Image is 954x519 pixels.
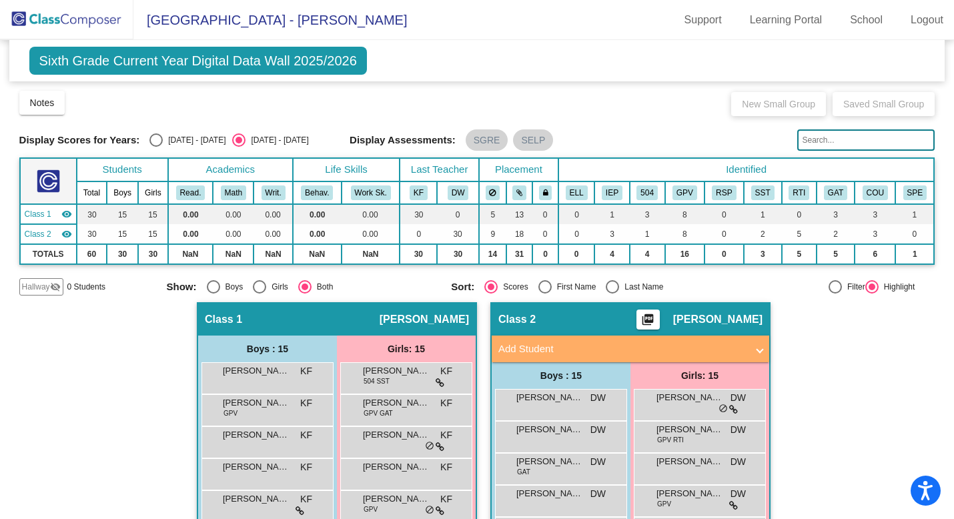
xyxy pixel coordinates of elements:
td: 3 [855,204,895,224]
th: 504 Plan [630,181,665,204]
td: 0 [704,204,744,224]
td: NaN [168,244,213,264]
span: Class 1 [205,313,242,326]
th: Speech [895,181,934,204]
td: 0 [532,204,558,224]
span: [PERSON_NAME] [516,391,583,404]
button: Math [221,185,246,200]
button: 504 [636,185,658,200]
td: 4 [630,244,665,264]
button: Notes [19,91,65,115]
td: 0.00 [254,224,292,244]
th: Keep with students [506,181,533,204]
button: GAT [824,185,847,200]
td: 30 [77,224,107,244]
span: DW [731,391,746,405]
button: Print Students Details [636,310,660,330]
th: Keep away students [479,181,506,204]
td: 3 [630,204,665,224]
span: Hallway [22,281,50,293]
span: [PERSON_NAME] [656,455,723,468]
td: 13 [506,204,533,224]
div: Both [312,281,334,293]
span: DW [731,423,746,437]
button: KF [410,185,428,200]
td: 0 [704,244,744,264]
button: ELL [566,185,588,200]
td: NaN [293,244,342,264]
mat-chip: SGRE [466,129,508,151]
th: Students [77,158,168,181]
td: 15 [138,224,168,244]
span: DW [590,391,606,405]
div: Boys [220,281,244,293]
span: Sort: [451,281,474,293]
th: Keep with teacher [532,181,558,204]
td: NaN [254,244,292,264]
button: Writ. [262,185,286,200]
th: Girls [138,181,168,204]
td: 0 [532,244,558,264]
td: 60 [77,244,107,264]
span: [PERSON_NAME] [223,364,290,378]
mat-icon: visibility_off [50,282,61,292]
td: 1 [895,244,934,264]
mat-radio-group: Select an option [451,280,726,294]
td: 0 [558,244,595,264]
th: Attended School Counseling [855,181,895,204]
th: Identified [558,158,935,181]
span: Class 1 [25,208,51,220]
span: [PERSON_NAME] [223,492,290,506]
span: DW [590,455,606,469]
td: 3 [594,224,629,244]
input: Search... [797,129,935,151]
a: Logout [900,9,954,31]
td: 2 [817,224,855,244]
button: Read. [176,185,205,200]
span: Notes [30,97,55,108]
td: 0 [558,204,595,224]
span: GPV [364,504,378,514]
td: 30 [437,244,479,264]
td: 5 [782,244,817,264]
td: 5 [479,204,506,224]
td: Karele Furrer - No Class Name [20,204,77,224]
th: Individualized Education Plan [594,181,629,204]
span: GPV [657,499,671,509]
button: GPV [672,185,697,200]
td: 30 [400,204,437,224]
td: 30 [437,224,479,244]
td: 6 [855,244,895,264]
td: 3 [817,204,855,224]
td: 18 [506,224,533,244]
th: RSP [704,181,744,204]
div: Scores [498,281,528,293]
span: [PERSON_NAME] [656,391,723,404]
mat-radio-group: Select an option [149,133,308,147]
th: Karele Furrer [400,181,437,204]
th: English Language Learner [558,181,595,204]
td: NaN [342,244,400,264]
span: GPV GAT [364,408,393,418]
td: 0.00 [168,204,213,224]
button: Work Sk. [351,185,391,200]
td: Diane Wolmuth - No Class Name [20,224,77,244]
td: 9 [479,224,506,244]
span: DW [590,487,606,501]
mat-chip: SELP [513,129,553,151]
span: Class 2 [25,228,51,240]
th: SST [744,181,782,204]
span: [PERSON_NAME] [656,423,723,436]
th: Last Teacher [400,158,479,181]
mat-icon: picture_as_pdf [640,313,656,332]
span: [PERSON_NAME] [363,364,430,378]
td: 1 [744,204,782,224]
td: 15 [107,204,138,224]
span: KF [440,428,452,442]
span: Display Assessments: [350,134,456,146]
td: 0 [704,224,744,244]
span: do_not_disturb_alt [425,505,434,516]
span: GAT [517,467,530,477]
span: [PERSON_NAME] [363,492,430,506]
td: 30 [400,244,437,264]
